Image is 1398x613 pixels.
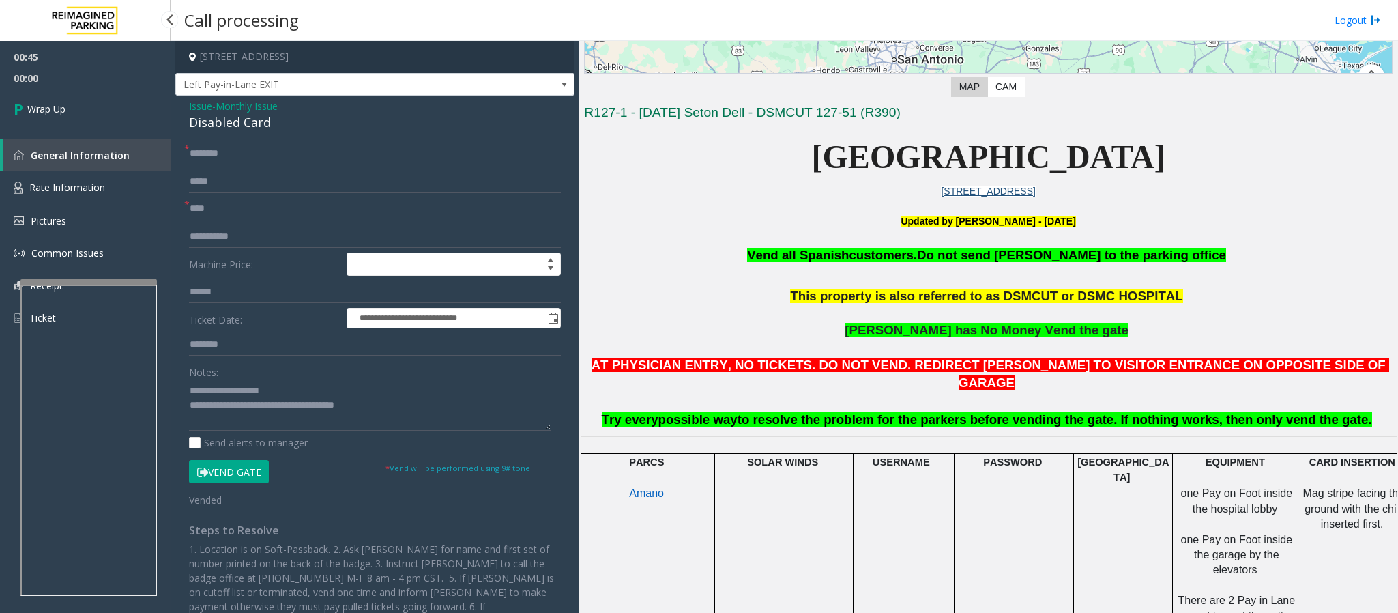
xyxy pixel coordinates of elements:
label: Send alerts to manager [189,436,308,450]
span: AT PHYSICIAN ENTRY, NO TICKETS. DO NOT VEND. REDIRECT [PERSON_NAME] TO VISITOR ENTRANCE ON OPPOSI... [592,358,1389,390]
div: Disabled Card [189,113,561,132]
h3: Call processing [177,3,306,37]
span: Vended [189,494,222,507]
img: 'icon' [14,312,23,324]
span: SOLAR WINDS [747,457,818,468]
span: USERNAME [873,457,930,468]
span: Decrease value [541,264,560,275]
img: 'icon' [14,281,23,290]
span: Rate Information [29,181,105,194]
img: 'icon' [14,182,23,194]
span: [GEOGRAPHIC_DATA] [812,139,1165,175]
h3: R127-1 - [DATE] Seton Dell - DSMCUT 127-51 (R390) [584,104,1393,126]
a: Logout [1335,13,1381,27]
h4: Steps to Resolve [189,524,561,537]
span: one Pay on Foot inside the garage by the elevators [1180,534,1295,576]
label: Ticket Date: [186,308,343,328]
span: customers. [849,248,917,262]
span: [PERSON_NAME] has No Money Vend the gate [845,323,1128,337]
span: Vend all Spanish [747,248,849,262]
span: Issue [189,99,212,113]
span: PARCS [629,457,664,468]
span: CARD INSERTION [1309,457,1395,468]
img: 'icon' [14,216,24,225]
small: Vend will be performed using 9# tone [385,463,530,473]
span: Try every [602,412,658,427]
span: - [212,100,278,113]
a: General Information [3,139,171,171]
span: [GEOGRAPHIC_DATA] [1077,457,1169,483]
span: Wrap Up [27,102,65,116]
button: Map camera controls [1358,64,1385,91]
b: Updated by [PERSON_NAME] - [DATE] [901,216,1075,227]
label: CAM [987,77,1025,97]
span: Increase value [541,253,560,264]
img: 'icon' [14,150,24,160]
span: Left Pay-in-Lane EXIT [176,74,495,96]
h4: [STREET_ADDRESS] [175,41,574,73]
span: This property is also referred to as DSMCUT or DSMC HOSPITAL [790,289,1182,303]
span: General Information [31,149,130,162]
span: possible way [658,412,738,427]
img: 'icon' [14,248,25,259]
span: one Pay on Foot inside the hospital lobby [1180,487,1295,514]
span: Do not send [PERSON_NAME] to the parking office [917,248,1226,262]
label: Notes: [189,360,218,380]
span: Toggle popup [545,309,560,328]
label: Machine Price: [186,253,343,276]
label: Map [951,77,988,97]
a: [STREET_ADDRESS] [941,186,1035,197]
span: Common Issues [31,246,104,259]
span: Pictures [31,214,66,227]
span: Amano [629,487,664,499]
button: Vend Gate [189,460,269,483]
span: Monthly Issue [216,99,278,113]
span: EQUIPMENT [1206,457,1265,468]
span: to resolve the problem for the parkers before vending the gate. If nothing works, then only vend ... [738,412,1372,427]
span: PASSWORD [983,457,1042,468]
img: logout [1370,13,1381,27]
